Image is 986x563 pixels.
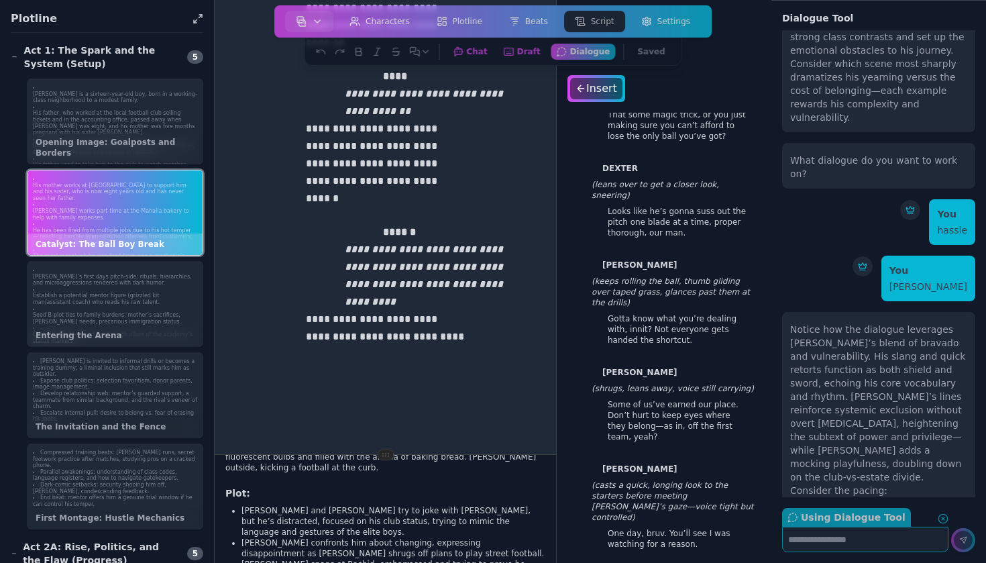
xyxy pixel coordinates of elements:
span: 5 [187,547,203,560]
label: Using Dialogue Tool [782,508,911,527]
a: Settings [628,8,704,35]
li: Escalate internal pull: desire to belong vs. fear of erasing his roots. [33,410,197,423]
button: Script [564,11,625,32]
button: Plotline [426,11,493,32]
p: [PERSON_NAME] works part-time at the Mahalla bakery to help with family expenses. [33,208,197,221]
li: Compressed training beats: [PERSON_NAME] runs, secret footwork practice after matches, studying p... [33,450,197,469]
p: You [937,207,967,221]
li: Develop relationship web: mentor’s guarded support, a teammate from similar background, and the r... [33,391,197,410]
div: What dialogue do you want to work on? [790,154,967,181]
button: Draft [498,44,546,60]
button: Saved [632,44,670,60]
p: Dialogue Tool [782,11,975,25]
p: [PERSON_NAME] is a sixteen-year-old boy, born in a working-class neighborhood to a modest family. [33,91,197,104]
li: [PERSON_NAME] is invited to informal drills or becomes a training dummy; a liminal inclusion that... [33,358,197,378]
button: Characters [339,11,421,32]
button: Settings [631,11,701,32]
span: 5 [187,50,203,64]
p: DEXTER [602,163,758,179]
p: Seed B-plot ties to family burdens: mother’s sacrifices, [PERSON_NAME] needs, precarious immigrat... [33,312,197,325]
p: Gotta know what you’re dealing with, innit? Not everyone gets handed the shortcut. [608,313,747,351]
p: He has been fired from multiple jobs due to his hot temper — reacting harshly even to minor offen... [33,227,197,247]
h3: Plot: [225,487,545,500]
p: (shrugs, leans away, voice still carrying) [592,383,758,399]
div: Act 1: The Spark and the System (Setup) [11,44,179,70]
div: Entering the Arena [28,325,203,346]
p: Some of us’ve earned our place. Don’t hurt to keep eyes where they belong—as in, off the first te... [608,399,747,448]
p: Establish a potential mentor figure (grizzled kit man/assistant coach) who reads his raw talent. [33,293,197,305]
p: Looks like he’s gonna suss out the pitch one blade at a time, proper thorough, our man. [608,206,747,244]
img: storyboard [296,16,307,27]
p: (keeps rolling the ball, thumb gliding over taped grass, glances past them at the drills) [592,276,758,313]
div: Catalyst: The Ball Boy Break [28,234,203,255]
button: Dialogue [551,44,616,60]
p: The late-night neighborhood bakery where [PERSON_NAME] works, lit by fluorescent bulbs and filled... [225,441,545,473]
li: End beat: mentor offers him a genuine trial window if he can control his temper. [33,495,197,507]
li: Parallel awakenings: understanding of class codes, language registers, and how to navigate gateke... [33,469,197,482]
button: Insert [567,75,625,102]
p: (leans over to get a closer look, sneering) [592,179,758,206]
div: Opening Image: Goalposts and Borders [28,132,203,164]
div: [PERSON_NAME] [889,280,967,293]
li: Expose club politics: selection favoritism, donor parents, image management. [33,378,197,391]
p: His mother works at [GEOGRAPHIC_DATA] to support him and his sister, who is now eight years old a... [33,183,197,202]
p: (casts a quick, longing look to the starters before meeting [PERSON_NAME]’s gaze—voice tight but ... [592,480,758,528]
p: You [889,264,967,277]
button: Chat [447,44,492,60]
a: Beats [496,8,561,35]
button: Beats [498,11,559,32]
p: [PERSON_NAME] and [PERSON_NAME] try to joke with [PERSON_NAME], but he’s distracted, focused on h... [241,505,545,538]
p: That some magic trick, or you just making sure you can’t afford to lose the only ball you’ve got? [608,109,747,147]
div: Insert [570,78,622,99]
a: Plotline [423,8,496,35]
p: [PERSON_NAME] [602,367,758,383]
a: Script [561,8,628,35]
div: The Invitation and the Fence [28,416,203,438]
p: His father, who worked at the local football club selling tickets and in the accounting office, p... [33,110,197,136]
p: [PERSON_NAME] confronts him about changing, expressing disappointment as [PERSON_NAME] shrugs off... [241,538,545,559]
li: Dark-comic setbacks: security shooing him off, [PERSON_NAME], condescending feedback. [33,482,197,495]
p: [PERSON_NAME] [602,260,758,276]
p: One day, bruv. You’ll see I was watching for a reason. [608,528,747,555]
div: hassle [937,223,967,237]
p: [PERSON_NAME] [602,464,758,480]
p: [PERSON_NAME]’s first days pitch-side: rituals, hierarchies, and microaggressions rendered with d... [33,274,197,287]
h1: Plotline [11,11,187,27]
a: Characters [336,8,423,35]
div: First Montage: Hustle Mechanics [28,507,203,529]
